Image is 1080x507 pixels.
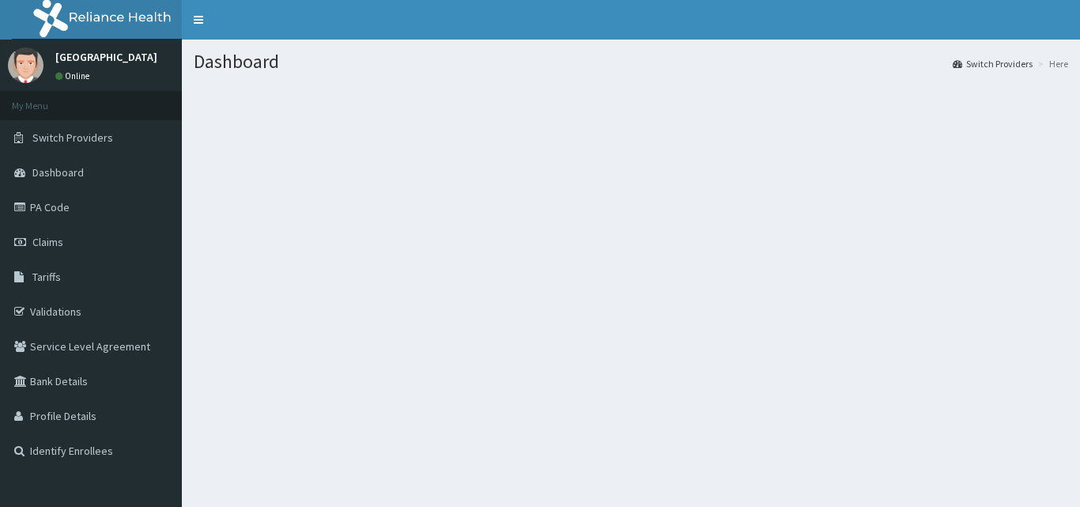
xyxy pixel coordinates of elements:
[1034,57,1068,70] li: Here
[8,47,43,83] img: User Image
[32,131,113,145] span: Switch Providers
[32,165,84,180] span: Dashboard
[55,70,93,81] a: Online
[32,235,63,249] span: Claims
[953,57,1033,70] a: Switch Providers
[55,51,157,62] p: [GEOGRAPHIC_DATA]
[32,270,61,284] span: Tariffs
[194,51,1068,72] h1: Dashboard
